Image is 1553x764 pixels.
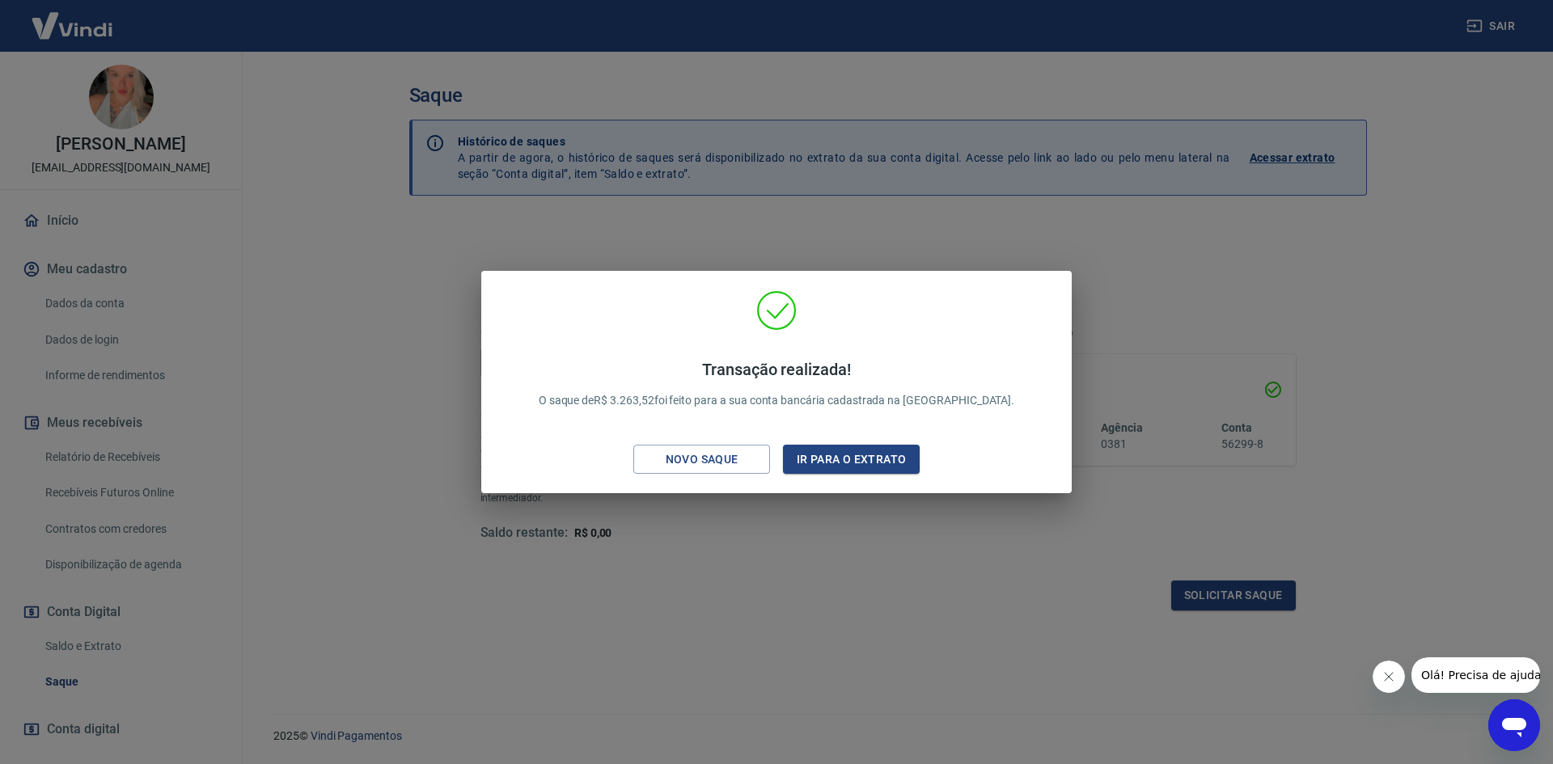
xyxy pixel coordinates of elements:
[1411,657,1540,693] iframe: Mensagem da empresa
[646,450,758,470] div: Novo saque
[1488,699,1540,751] iframe: Botão para abrir a janela de mensagens
[1373,661,1405,693] iframe: Fechar mensagem
[783,445,920,475] button: Ir para o extrato
[10,11,136,24] span: Olá! Precisa de ajuda?
[539,360,1015,409] p: O saque de R$ 3.263,52 foi feito para a sua conta bancária cadastrada na [GEOGRAPHIC_DATA].
[633,445,770,475] button: Novo saque
[539,360,1015,379] h4: Transação realizada!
